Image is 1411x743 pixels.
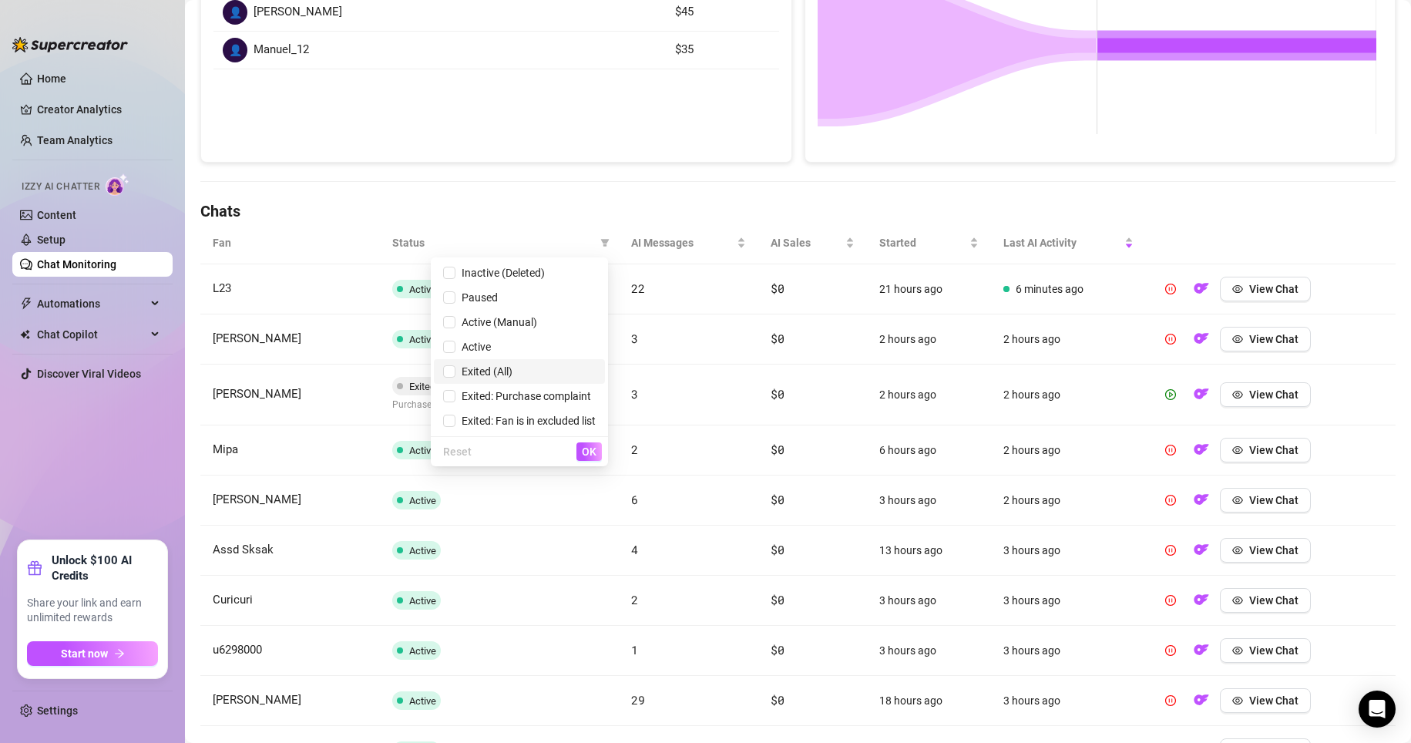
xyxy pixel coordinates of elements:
span: Active [409,645,436,657]
span: eye [1232,284,1243,294]
span: $0 [771,642,784,657]
span: AI Messages [631,234,734,251]
th: Last AI Activity [991,222,1146,264]
td: 3 hours ago [991,676,1146,726]
a: Discover Viral Videos [37,368,141,380]
span: View Chat [1249,444,1298,456]
span: eye [1232,545,1243,556]
span: $0 [771,542,784,557]
a: OF [1189,336,1214,348]
button: OF [1189,488,1214,513]
td: 2 hours ago [991,365,1146,425]
button: OF [1189,588,1214,613]
span: 3 [631,386,638,402]
span: Active [409,334,436,345]
a: OF [1189,497,1214,509]
span: eye [1232,389,1243,400]
span: $0 [771,492,784,507]
span: View Chat [1249,494,1298,506]
span: 4 [631,542,638,557]
span: Active [409,545,436,556]
span: 1 [631,642,638,657]
span: $0 [771,442,784,457]
img: OF [1194,386,1209,402]
span: 2 [631,442,638,457]
button: OF [1189,538,1214,563]
strong: Unlock $100 AI Credits [52,553,158,583]
img: OF [1194,442,1209,457]
img: OF [1194,331,1209,346]
span: pause-circle [1165,595,1176,606]
td: 3 hours ago [991,526,1146,576]
span: 29 [631,692,644,708]
span: Inactive (Deleted) [455,267,545,279]
span: pause-circle [1165,545,1176,556]
img: OF [1194,692,1209,708]
button: View Chat [1220,488,1311,513]
th: Started [867,222,991,264]
img: OF [1194,592,1209,607]
img: AI Chatter [106,173,129,196]
span: View Chat [1249,388,1298,401]
button: Start nowarrow-right [27,641,158,666]
button: OF [1189,382,1214,407]
span: play-circle [1165,389,1176,400]
td: 2 hours ago [991,425,1146,476]
img: OF [1194,492,1209,507]
span: 6 [631,492,638,507]
button: OF [1189,438,1214,462]
span: [PERSON_NAME] [213,693,301,707]
span: Purchase complaint [392,399,489,410]
span: Exited [409,381,435,392]
span: Chat Copilot [37,322,146,347]
span: Paused [455,291,498,304]
span: Assd Sksak [213,543,274,556]
span: Active [455,341,491,353]
span: Curicuri [213,593,253,607]
span: Share your link and earn unlimited rewards [27,596,158,626]
button: View Chat [1220,327,1311,351]
span: filter [597,231,613,254]
span: [PERSON_NAME] [254,3,342,22]
span: $0 [771,692,784,708]
td: 2 hours ago [991,476,1146,526]
h4: Chats [200,200,1396,222]
a: Chat Monitoring [37,258,116,271]
a: OF [1189,392,1214,404]
span: 3 [631,331,638,346]
span: pause-circle [1165,445,1176,456]
button: OF [1189,688,1214,713]
span: Started [879,234,966,251]
td: 3 hours ago [991,576,1146,626]
a: Setup [37,234,66,246]
article: $45 [675,3,770,22]
span: View Chat [1249,333,1298,345]
button: View Chat [1220,382,1311,407]
td: 18 hours ago [867,676,991,726]
button: View Chat [1220,538,1311,563]
span: eye [1232,495,1243,506]
span: gift [27,560,42,576]
button: View Chat [1220,688,1311,713]
span: $0 [771,592,784,607]
span: [PERSON_NAME] [213,331,301,345]
span: Exited: Fan is in excluded list [455,415,596,427]
span: OK [582,445,596,458]
span: eye [1232,334,1243,345]
span: Active [409,284,436,295]
button: OF [1189,638,1214,663]
span: View Chat [1249,544,1298,556]
span: 6 minutes ago [1016,283,1083,295]
span: arrow-right [114,648,125,659]
span: [PERSON_NAME] [213,493,301,506]
button: View Chat [1220,277,1311,301]
a: Home [37,72,66,85]
span: eye [1232,595,1243,606]
button: View Chat [1220,588,1311,613]
span: View Chat [1249,594,1298,607]
img: OF [1194,642,1209,657]
span: pause-circle [1165,334,1176,345]
span: eye [1232,445,1243,456]
img: OF [1194,542,1209,557]
div: Open Intercom Messenger [1359,691,1396,728]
